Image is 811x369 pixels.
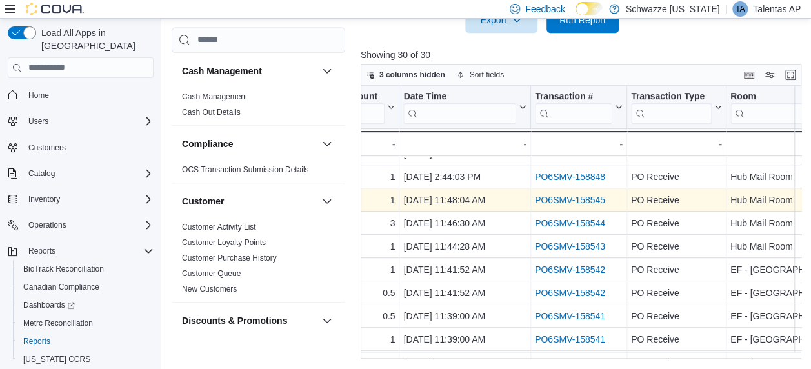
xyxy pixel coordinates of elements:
[13,278,159,296] button: Canadian Compliance
[535,195,605,205] a: PO6SMV-158545
[470,70,504,80] span: Sort fields
[28,168,55,179] span: Catalog
[23,217,154,233] span: Operations
[23,243,154,259] span: Reports
[23,264,104,274] span: BioTrack Reconciliation
[631,285,722,301] div: PO Receive
[18,297,154,313] span: Dashboards
[361,67,450,83] button: 3 columns hidden
[535,148,605,159] a: PO6SMV-158849
[182,165,309,174] a: OCS Transaction Submission Details
[725,1,727,17] p: |
[182,107,241,116] a: Cash Out Details
[631,215,722,231] div: PO Receive
[182,194,224,207] h3: Customer
[783,67,798,83] button: Enter fullscreen
[182,284,237,293] a: New Customers
[3,138,159,157] button: Customers
[3,242,159,260] button: Reports
[182,106,241,117] span: Cash Out Details
[535,311,605,321] a: PO6SMV-158541
[182,283,237,294] span: New Customers
[172,219,345,301] div: Customer
[535,334,605,344] a: PO6SMV-158541
[28,116,48,126] span: Users
[631,136,722,152] div: -
[18,261,109,277] a: BioTrack Reconciliation
[13,314,159,332] button: Metrc Reconciliation
[182,222,256,231] a: Customer Activity List
[182,91,247,101] span: Cash Management
[18,352,95,367] a: [US_STATE] CCRS
[403,285,526,301] div: [DATE] 11:41:52 AM
[28,220,66,230] span: Operations
[18,315,98,331] a: Metrc Reconciliation
[294,146,395,161] div: 1
[294,239,395,254] div: 1
[631,332,722,347] div: PO Receive
[172,88,345,125] div: Cash Management
[631,262,722,277] div: PO Receive
[403,332,526,347] div: [DATE] 11:39:00 AM
[18,279,105,295] a: Canadian Compliance
[319,135,335,151] button: Compliance
[294,169,395,184] div: 1
[182,194,317,207] button: Customer
[23,192,65,207] button: Inventory
[3,165,159,183] button: Catalog
[294,308,395,324] div: 0.5
[3,190,159,208] button: Inventory
[23,114,154,129] span: Users
[465,7,537,33] button: Export
[23,318,93,328] span: Metrc Reconciliation
[23,217,72,233] button: Operations
[36,26,154,52] span: Load All Apps in [GEOGRAPHIC_DATA]
[294,90,385,103] div: Net Weight Amount
[182,314,317,326] button: Discounts & Promotions
[23,282,99,292] span: Canadian Compliance
[403,308,526,324] div: [DATE] 11:39:00 AM
[294,262,395,277] div: 1
[403,136,526,152] div: -
[294,215,395,231] div: 3
[18,279,154,295] span: Canadian Compliance
[631,90,722,123] button: Transaction Type
[452,67,509,83] button: Sort fields
[182,164,309,174] span: OCS Transaction Submission Details
[182,253,277,262] a: Customer Purchase History
[28,246,55,256] span: Reports
[182,268,241,277] a: Customer Queue
[403,90,516,123] div: Date Time
[403,262,526,277] div: [DATE] 11:41:52 AM
[13,260,159,278] button: BioTrack Reconciliation
[182,314,287,326] h3: Discounts & Promotions
[23,87,154,103] span: Home
[294,192,395,208] div: 1
[403,146,526,161] div: [DATE] 2:46:15 PM
[753,1,801,17] p: Talentas AP
[319,63,335,78] button: Cash Management
[631,90,712,103] div: Transaction Type
[403,215,526,231] div: [DATE] 11:46:30 AM
[319,312,335,328] button: Discounts & Promotions
[319,193,335,208] button: Customer
[13,332,159,350] button: Reports
[28,143,66,153] span: Customers
[535,172,605,182] a: PO6SMV-158848
[631,308,722,324] div: PO Receive
[631,169,722,184] div: PO Receive
[3,86,159,105] button: Home
[23,140,71,155] a: Customers
[535,241,605,252] a: PO6SMV-158543
[18,352,154,367] span: Washington CCRS
[18,334,55,349] a: Reports
[182,64,317,77] button: Cash Management
[18,315,154,331] span: Metrc Reconciliation
[535,288,605,298] a: PO6SMV-158542
[631,192,722,208] div: PO Receive
[535,90,612,123] div: Transaction # URL
[172,161,345,182] div: Compliance
[182,221,256,232] span: Customer Activity List
[631,90,712,123] div: Transaction Type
